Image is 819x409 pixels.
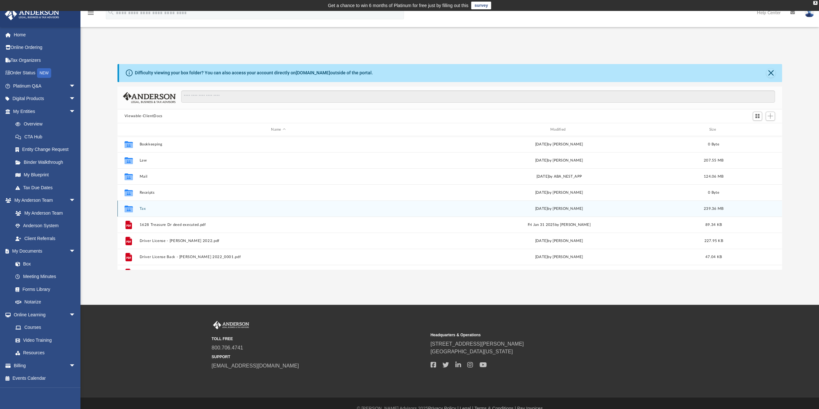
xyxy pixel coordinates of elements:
[420,158,698,163] div: [DATE] by [PERSON_NAME]
[420,238,698,244] div: [DATE] by [PERSON_NAME]
[69,308,82,321] span: arrow_drop_down
[9,296,82,309] a: Notarize
[296,70,330,75] a: [DOMAIN_NAME]
[139,255,417,259] button: Driver License Back - [PERSON_NAME] 2022_0001.pdf
[9,143,85,156] a: Entity Change Request
[139,239,417,243] button: Driver License - [PERSON_NAME] 2022.pdf
[9,232,82,245] a: Client Referrals
[9,169,82,181] a: My Blueprint
[69,359,82,372] span: arrow_drop_down
[431,349,513,354] a: [GEOGRAPHIC_DATA][US_STATE]
[729,127,774,133] div: id
[139,223,417,227] button: 1628 Treasure Dr deed executed.pdf
[5,308,82,321] a: Online Learningarrow_drop_down
[420,190,698,196] div: [DATE] by [PERSON_NAME]
[5,54,85,67] a: Tax Organizers
[212,354,426,360] small: SUPPORT
[766,69,775,78] button: Close
[9,219,82,232] a: Anderson System
[139,191,417,195] button: Receipts
[181,90,775,103] input: Search files and folders
[212,321,250,329] img: Anderson Advisors Platinum Portal
[766,112,775,121] button: Add
[805,8,814,17] img: User Pic
[5,67,85,80] a: Order StatusNEW
[704,159,723,162] span: 207.55 MB
[9,270,82,283] a: Meeting Minutes
[9,257,79,270] a: Box
[9,130,85,143] a: CTA Hub
[420,222,698,228] div: Fri Jan 31 2025 by [PERSON_NAME]
[431,341,524,347] a: [STREET_ADDRESS][PERSON_NAME]
[139,158,417,163] button: Law
[5,245,82,258] a: My Documentsarrow_drop_down
[420,127,698,133] div: Modified
[69,105,82,118] span: arrow_drop_down
[212,336,426,342] small: TOLL FREE
[813,1,817,5] div: close
[705,255,722,259] span: 47.04 KB
[9,347,82,359] a: Resources
[420,142,698,147] div: [DATE] by [PERSON_NAME]
[5,92,85,105] a: Digital Productsarrow_drop_down
[69,245,82,258] span: arrow_drop_down
[5,359,85,372] a: Billingarrow_drop_down
[5,79,85,92] a: Platinum Q&Aarrow_drop_down
[87,9,95,17] i: menu
[704,175,723,178] span: 124.06 MB
[125,113,163,119] button: Viewable-ClientDocs
[701,127,726,133] div: Size
[37,68,51,78] div: NEW
[212,345,243,350] a: 800.706.4741
[705,223,722,227] span: 89.34 KB
[420,254,698,260] div: [DATE] by [PERSON_NAME]
[471,2,491,9] a: survey
[9,283,79,296] a: Forms Library
[431,332,645,338] small: Headquarters & Operations
[9,321,82,334] a: Courses
[107,9,115,16] i: search
[9,334,79,347] a: Video Training
[708,143,719,146] span: 0 Byte
[139,142,417,146] button: Bookkeeping
[5,372,85,385] a: Events Calendar
[87,12,95,17] a: menu
[708,191,719,194] span: 0 Byte
[120,127,136,133] div: id
[139,207,417,211] button: Tax
[9,207,79,219] a: My Anderson Team
[704,239,723,243] span: 227.95 KB
[212,363,299,368] a: [EMAIL_ADDRESS][DOMAIN_NAME]
[5,28,85,41] a: Home
[753,112,762,121] button: Switch to Grid View
[704,207,723,210] span: 239.36 MB
[3,8,61,20] img: Anderson Advisors Platinum Portal
[139,174,417,179] button: Mail
[5,41,85,54] a: Online Ordering
[9,156,85,169] a: Binder Walkthrough
[5,194,82,207] a: My Anderson Teamarrow_drop_down
[117,136,782,270] div: grid
[9,181,85,194] a: Tax Due Dates
[420,174,698,180] div: [DATE] by ABA_NEST_APP
[69,92,82,106] span: arrow_drop_down
[328,2,469,9] div: Get a chance to win 6 months of Platinum for free just by filling out this
[69,79,82,93] span: arrow_drop_down
[139,127,417,133] div: Name
[420,206,698,212] div: [DATE] by [PERSON_NAME]
[9,118,85,131] a: Overview
[135,70,373,76] div: Difficulty viewing your box folder? You can also access your account directly on outside of the p...
[5,105,85,118] a: My Entitiesarrow_drop_down
[69,194,82,207] span: arrow_drop_down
